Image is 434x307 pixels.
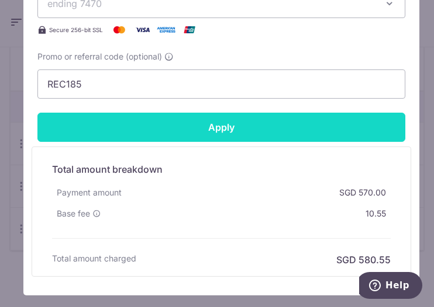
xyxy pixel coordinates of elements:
h6: SGD 580.55 [336,253,391,267]
input: Apply [37,113,405,142]
div: Payment amount [52,182,126,203]
iframe: Opens a widget where you can find more information [359,272,422,301]
h5: Total amount breakdown [52,162,391,176]
span: Base fee [57,208,90,219]
span: Promo or referral code (optional) [37,51,162,62]
div: 10.55 [361,203,391,224]
div: SGD 570.00 [335,182,391,203]
h6: Total amount charged [52,253,136,264]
